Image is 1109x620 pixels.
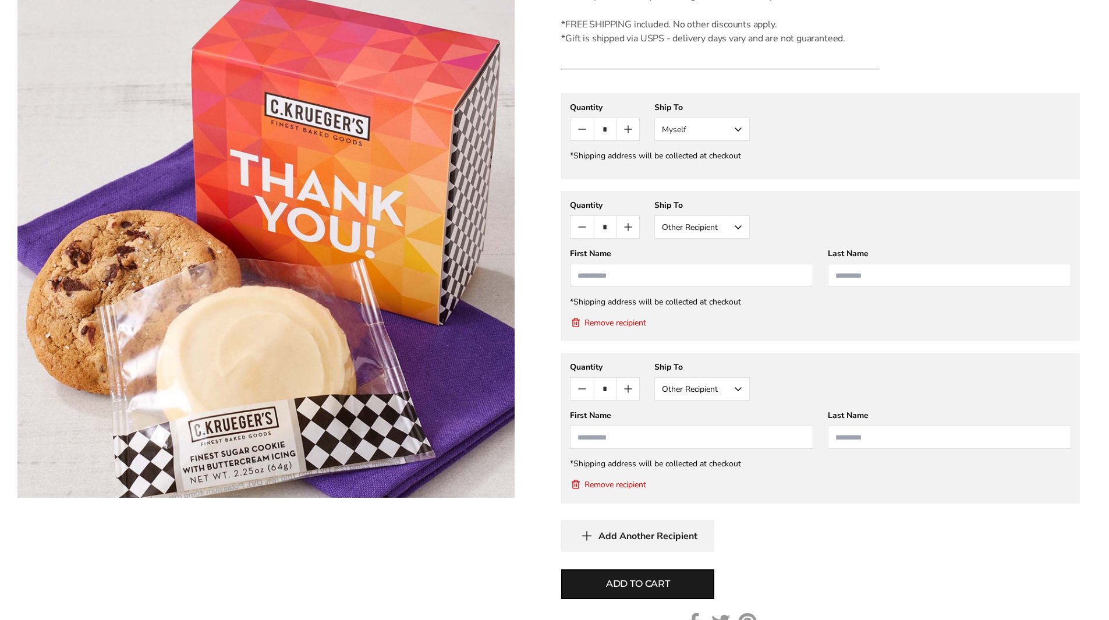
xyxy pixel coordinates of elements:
[654,362,750,373] div: Ship To
[654,200,750,211] div: Ship To
[654,102,750,113] div: Ship To
[570,200,640,211] div: Quantity
[570,479,646,490] button: Remove recipient
[570,317,646,328] button: Remove recipient
[571,118,593,140] button: Count minus
[828,426,1071,449] input: Last Name
[570,426,813,449] input: First Name
[561,569,714,599] button: Add to cart
[616,378,639,400] button: Count plus
[561,353,1080,503] gfm-form: New recipient
[828,248,1071,259] div: Last Name
[598,530,697,542] span: Add Another Recipient
[570,150,1071,161] div: *Shipping address will be collected at checkout
[561,31,880,45] div: *Gift is shipped via USPS - delivery days vary and are not guaranteed.
[561,93,1080,179] gfm-form: New recipient
[654,377,750,401] button: Other Recipient
[616,216,639,238] button: Count plus
[570,410,813,421] div: First Name
[594,118,616,140] input: Quantity
[594,216,616,238] input: Quantity
[570,264,813,287] input: First Name
[828,264,1071,287] input: Last Name
[616,118,639,140] button: Count plus
[561,191,1080,341] gfm-form: New recipient
[606,577,670,591] span: Add to cart
[9,576,121,611] iframe: Sign Up via Text for Offers
[571,216,593,238] button: Count minus
[654,215,750,239] button: Other Recipient
[570,248,813,259] div: First Name
[561,520,714,552] button: Add Another Recipient
[570,362,640,373] div: Quantity
[654,118,750,141] button: Myself
[594,378,616,400] input: Quantity
[828,410,1071,421] div: Last Name
[570,458,1071,469] div: *Shipping address will be collected at checkout
[561,17,880,31] div: *FREE SHIPPING included. No other discounts apply.
[570,296,1071,307] div: *Shipping address will be collected at checkout
[571,378,593,400] button: Count minus
[570,102,640,113] div: Quantity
